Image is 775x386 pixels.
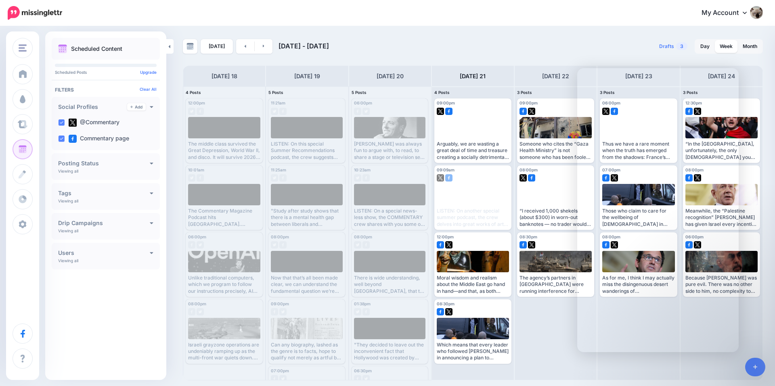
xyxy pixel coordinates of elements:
[271,174,278,182] img: twitter-grey-square.png
[354,174,361,182] img: twitter-grey-square.png
[437,342,509,361] div: Which means that every leader who followed [PERSON_NAME] in announcing a plan to recognize a Pale...
[519,241,527,248] img: facebook-square.png
[197,308,204,315] img: twitter-grey-square.png
[294,71,320,81] h4: [DATE] 19
[354,368,372,373] span: 06:30pm
[354,241,361,248] img: twitter-grey-square.png
[197,174,204,182] img: facebook-grey-square.png
[354,141,425,161] div: [PERSON_NAME] was always fun to argue with, to read, to share a stage or television set with, to ...
[8,6,62,20] img: Missinglettr
[354,208,425,227] div: LISTEN: On a special news-less show, the COMMENTARY crew shares with you some of our favorite and...
[58,258,78,263] p: Viewing all
[188,342,260,361] div: Israeli grayzone operations are undeniably ramping up as the multi-front war quiets down. But the...
[197,241,204,248] img: twitter-grey-square.png
[517,90,532,95] span: 3 Posts
[437,275,509,294] div: Moral wisdom and realism about the Middle East go hand in hand—and that, as both [PERSON_NAME] an...
[738,40,762,53] a: Month
[437,241,444,248] img: facebook-square.png
[271,208,342,227] div: "Study after study shows that there is a mental health gap between liberals and conservatives...h...
[437,234,454,239] span: 12:00pm
[519,141,592,161] div: Someone who cites the “Gaza Health Ministry” is not someone who has been fooled by one side; it i...
[188,275,260,294] div: Unlike traditional computers, which we program to follow our instructions precisely, AI algorithm...
[188,141,260,161] div: The middle class survived the Great Depression, World War II, and disco. It will survive 2026. Bu...
[58,104,127,110] h4: Social Profiles
[19,44,27,52] img: menu.png
[188,174,195,182] img: twitter-grey-square.png
[434,90,450,95] span: 4 Posts
[271,100,285,105] span: 11:21am
[528,174,535,182] img: facebook-square.png
[279,108,287,115] img: facebook-grey-square.png
[71,46,122,52] p: Scheduled Content
[271,308,278,315] img: facebook-grey-square.png
[279,308,287,315] img: twitter-grey-square.png
[58,228,78,233] p: Viewing all
[188,234,206,239] span: 06:00pm
[197,108,204,115] img: facebook-grey-square.png
[188,100,205,105] span: 12:00pm
[354,108,361,115] img: facebook-grey-square.png
[69,135,129,143] label: Commentary page
[715,40,737,53] a: Week
[577,68,739,352] iframe: Intercom live chat
[58,250,150,256] h4: Users
[519,208,592,227] div: “I received 1,000 shekels (about $300) in worn-out banknotes — no trader would accept them,” one ...
[519,174,527,182] img: twitter-square.png
[188,108,195,115] img: twitter-grey-square.png
[271,368,289,373] span: 07:00pm
[69,135,77,143] img: facebook-square.png
[271,342,342,361] div: Can any biography, lashed as the genre is to facts, hope to qualify not merely as artful but as t...
[186,43,194,50] img: calendar-grey-darker.png
[354,308,361,315] img: twitter-grey-square.png
[542,71,569,81] h4: [DATE] 22
[437,208,509,227] div: LISTEN: On another special summer podcast, the crew delves into great works of art that leave us ...
[271,141,342,161] div: LISTEN: On this special Summer Recommendations podcast, the crew suggests places to go in [GEOGRA...
[354,375,361,382] img: facebook-grey-square.png
[58,198,78,203] p: Viewing all
[271,275,342,294] div: Now that that’s all been made clear, we can understand the fundamental question we’re asking here...
[127,103,146,111] a: Add
[445,174,452,182] img: facebook-square.png
[279,241,287,248] img: facebook-grey-square.png
[528,108,535,115] img: twitter-square.png
[354,234,372,239] span: 08:00pm
[519,167,538,172] span: 08:00pm
[279,174,287,182] img: facebook-grey-square.png
[212,71,237,81] h4: [DATE] 18
[437,301,455,306] span: 08:30pm
[437,108,444,115] img: twitter-square.png
[58,161,150,166] h4: Posting Status
[362,108,370,115] img: twitter-grey-square.png
[437,100,455,105] span: 09:00pm
[354,167,371,172] span: 10:23am
[354,342,425,361] div: "They decided to leave out the inconvenient fact that Hollywood was created by [DEMOGRAPHIC_DATA]...
[268,90,283,95] span: 5 Posts
[445,108,452,115] img: facebook-square.png
[58,44,67,53] img: calendar.png
[377,71,404,81] h4: [DATE] 20
[719,359,739,378] iframe: Intercom live chat
[519,234,537,239] span: 08:30pm
[58,169,78,173] p: Viewing all
[188,301,206,306] span: 08:00pm
[271,375,278,382] img: facebook-grey-square.png
[140,87,157,92] a: Clear All
[437,174,444,182] img: twitter-square.png
[271,167,286,172] span: 11:25am
[55,87,157,93] h4: Filters
[519,108,527,115] img: facebook-square.png
[659,44,674,49] span: Drafts
[362,375,370,382] img: twitter-grey-square.png
[354,301,371,306] span: 01:38pm
[354,275,425,294] div: There is wide understanding, well beyond [GEOGRAPHIC_DATA], that the recognition scheme cooked up...
[362,308,370,315] img: facebook-grey-square.png
[654,39,692,54] a: Drafts3
[69,119,119,127] label: @Commentary
[437,167,455,172] span: 09:09am
[519,275,592,294] div: The agency’s partners in [GEOGRAPHIC_DATA] were running interference for Hamas. That way, the nar...
[460,71,486,81] h4: [DATE] 21
[188,308,195,315] img: facebook-grey-square.png
[437,308,444,315] img: facebook-square.png
[519,100,538,105] span: 09:00pm
[58,220,150,226] h4: Drip Campaigns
